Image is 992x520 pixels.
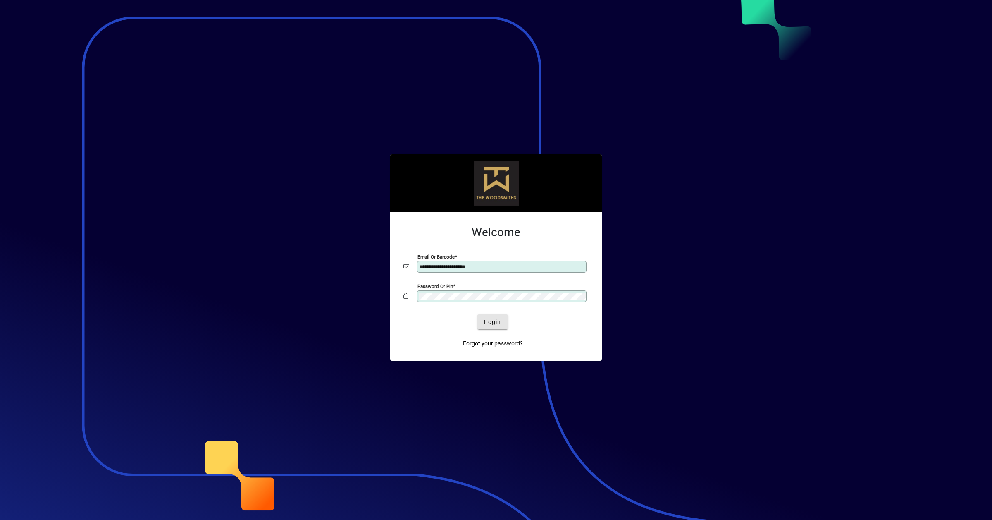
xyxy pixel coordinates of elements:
[477,314,508,329] button: Login
[484,318,501,326] span: Login
[403,225,589,240] h2: Welcome
[417,283,453,289] mat-label: Password or Pin
[463,339,523,348] span: Forgot your password?
[417,254,455,260] mat-label: Email or Barcode
[460,336,526,351] a: Forgot your password?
